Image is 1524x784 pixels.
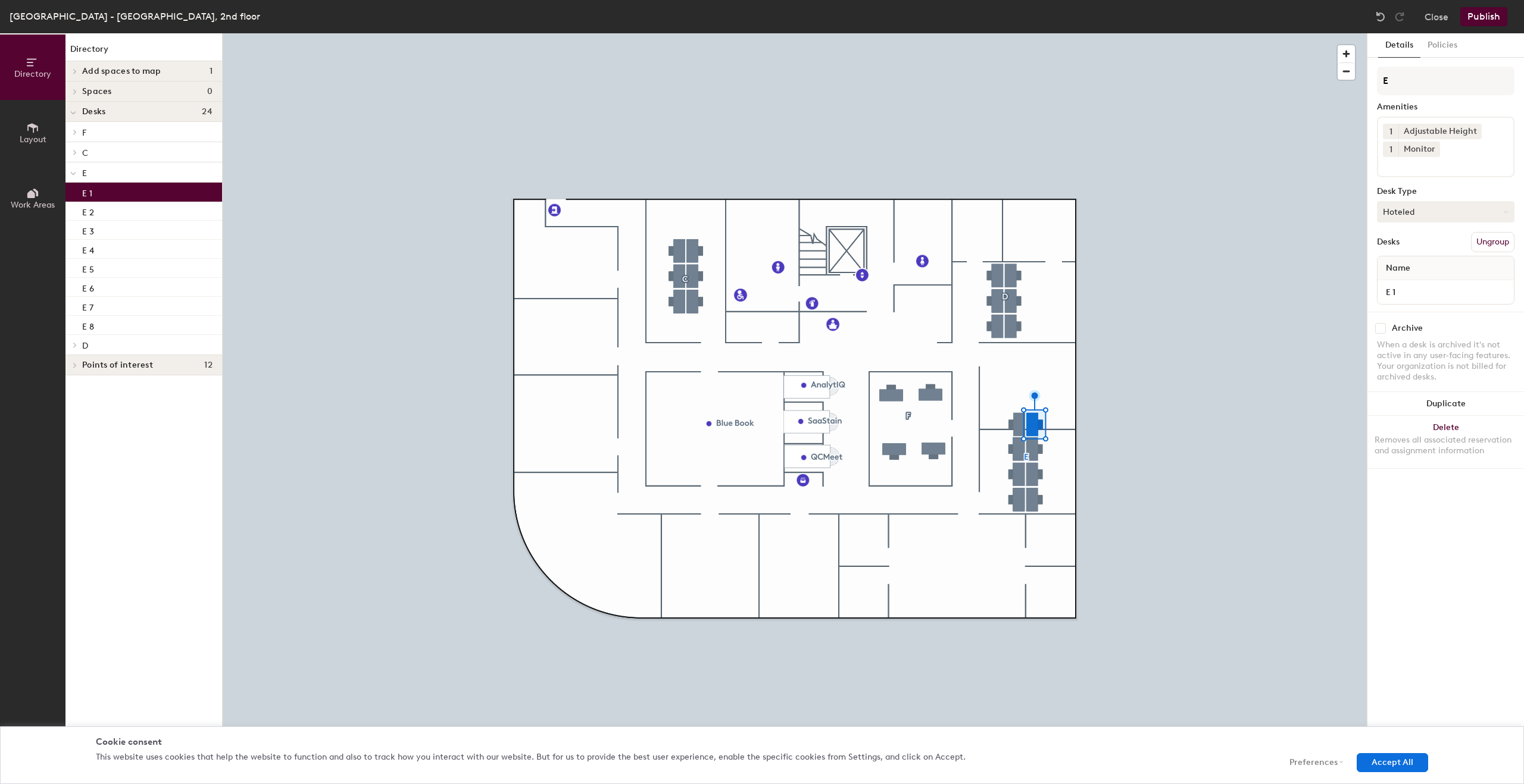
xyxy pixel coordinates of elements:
input: Unnamed desk [1380,284,1511,300]
div: Removes all associated reservation and assignment information [1375,435,1517,456]
button: Details [1378,33,1420,58]
div: Cookie consent [96,736,1428,748]
span: 1 [1389,126,1392,138]
h1: Directory [65,43,222,61]
span: Spaces [82,87,112,96]
button: Close [1425,7,1448,26]
span: 12 [204,360,213,370]
button: Ungroup [1471,232,1514,252]
img: Redo [1394,11,1406,23]
div: [GEOGRAPHIC_DATA] - [GEOGRAPHIC_DATA], 2nd floor [10,9,260,24]
span: E [82,168,87,178]
div: Adjustable Height [1398,124,1482,139]
img: Undo [1375,11,1386,23]
span: Desks [82,107,105,117]
p: E 6 [82,280,94,294]
button: Duplicate [1367,392,1524,416]
p: E 3 [82,223,94,237]
div: Desk Type [1377,187,1514,196]
p: E 5 [82,261,94,275]
p: E 1 [82,185,92,199]
p: This website uses cookies that help the website to function and also to track how you interact wi... [96,751,966,764]
p: E 2 [82,204,94,218]
div: Archive [1392,324,1423,333]
span: Directory [14,69,51,79]
button: Policies [1420,33,1464,58]
span: D [82,341,88,351]
div: Amenities [1377,102,1514,112]
span: Work Areas [11,200,55,210]
span: C [82,148,88,158]
span: 1 [1389,143,1392,156]
span: 24 [202,107,213,117]
span: 1 [210,67,213,76]
button: Preferences [1275,753,1348,772]
p: E 4 [82,242,94,256]
div: Monitor [1398,142,1440,157]
button: Hoteled [1377,201,1514,222]
button: DeleteRemoves all associated reservation and assignment information [1367,416,1524,468]
span: Points of interest [82,360,153,370]
button: Publish [1460,7,1507,26]
button: 1 [1383,124,1398,139]
span: Name [1380,258,1416,279]
div: Desks [1377,237,1400,247]
button: 1 [1383,142,1398,157]
button: Accept All [1357,753,1428,772]
p: E 7 [82,299,93,313]
p: E 8 [82,318,94,332]
span: F [82,128,86,138]
span: Layout [20,134,46,145]
span: Add spaces to map [82,67,161,76]
span: 0 [207,87,213,96]
div: When a desk is archived it's not active in any user-facing features. Your organization is not bil... [1377,340,1514,382]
